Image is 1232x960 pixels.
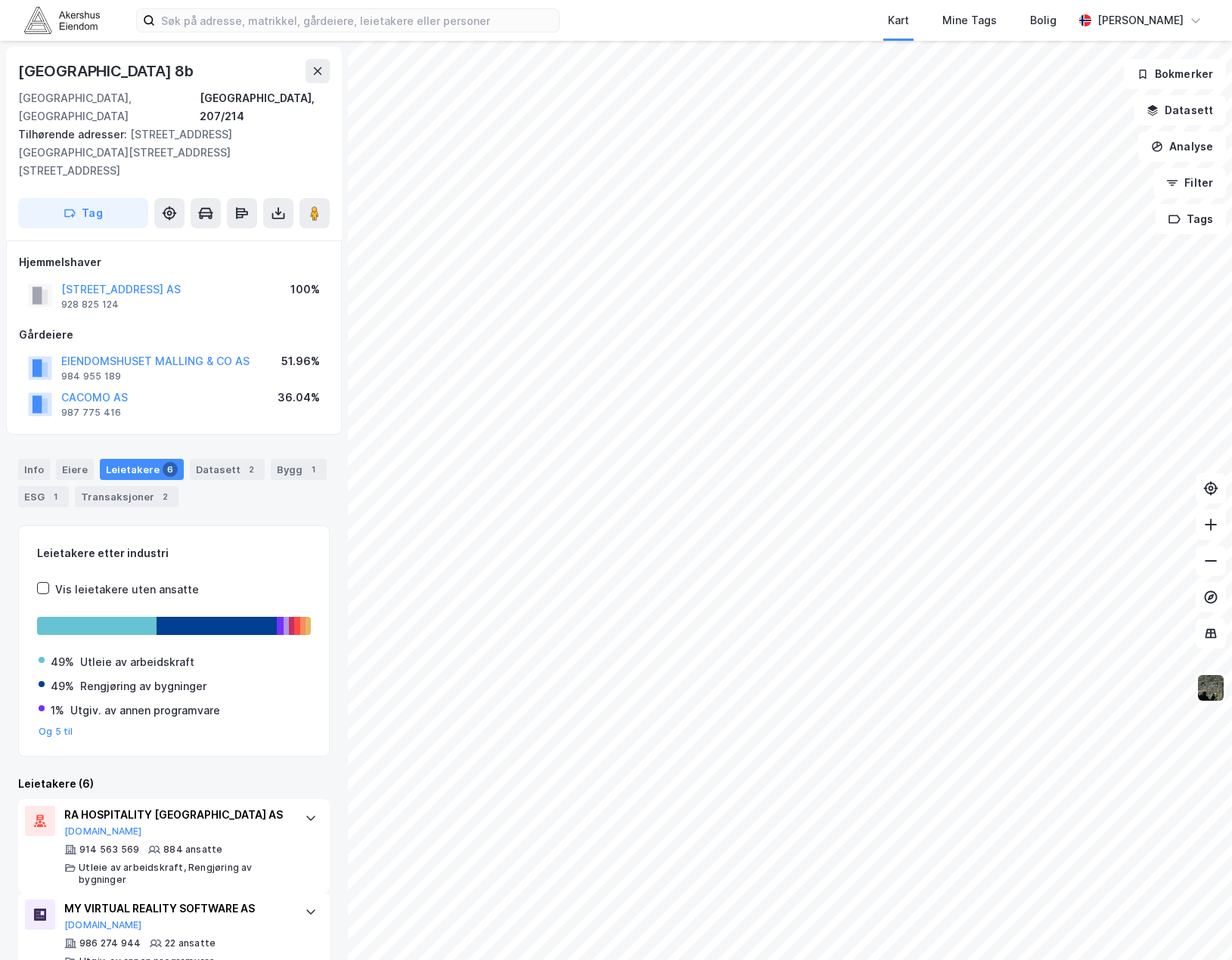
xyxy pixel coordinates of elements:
[80,677,206,695] div: Rengjøring av bygninger
[157,489,172,504] div: 2
[18,128,130,141] span: Tilhørende adresser:
[1030,11,1057,29] div: Bolig
[163,462,178,477] div: 6
[1153,168,1226,198] button: Filter
[190,459,265,480] div: Datasett
[1156,887,1232,960] div: Kontrollprogram for chat
[51,701,64,720] div: 1%
[1196,674,1225,702] img: 9k=
[64,919,142,931] button: [DOMAIN_NAME]
[18,486,69,507] div: ESG
[19,253,329,271] div: Hjemmelshaver
[1134,95,1226,125] button: Datasett
[18,198,148,228] button: Tag
[70,701,220,720] div: Utgiv. av annen programvare
[18,459,50,480] div: Info
[18,89,200,125] div: [GEOGRAPHIC_DATA], [GEOGRAPHIC_DATA]
[200,89,330,125] div: [GEOGRAPHIC_DATA], 207/214
[278,389,320,407] div: 36.04%
[79,844,139,856] div: 914 563 569
[39,726,73,738] button: Og 5 til
[64,825,142,838] button: [DOMAIN_NAME]
[1138,132,1226,162] button: Analyse
[155,9,559,32] input: Søk på adresse, matrikkel, gårdeiere, leietakere eller personer
[163,844,222,856] div: 884 ansatte
[61,299,119,311] div: 928 825 124
[56,459,94,480] div: Eiere
[165,937,216,949] div: 22 ansatte
[290,280,320,299] div: 100%
[51,653,74,671] div: 49%
[1097,11,1184,29] div: [PERSON_NAME]
[64,806,290,824] div: RA HOSPITALITY [GEOGRAPHIC_DATA] AS
[281,352,320,370] div: 51.96%
[75,486,178,507] div: Transaksjoner
[1124,59,1226,89] button: Bokmerker
[1156,204,1226,234] button: Tags
[942,11,997,29] div: Mine Tags
[61,370,121,382] div: 984 955 189
[79,937,141,949] div: 986 274 944
[24,7,100,33] img: akershus-eiendom-logo.9091f326c980b4bce74ccdd9f866810c.svg
[18,775,330,793] div: Leietakere (6)
[306,462,321,477] div: 1
[55,581,199,599] div: Vis leietakere uten ansatte
[18,125,318,180] div: [STREET_ADDRESS][GEOGRAPHIC_DATA][STREET_ADDRESS][STREET_ADDRESS]
[37,544,311,562] div: Leietakere etter industri
[888,11,909,29] div: Kart
[51,677,74,695] div: 49%
[80,653,194,671] div: Utleie av arbeidskraft
[271,459,327,480] div: Bygg
[18,59,197,83] div: [GEOGRAPHIC_DATA] 8b
[19,326,329,344] div: Gårdeiere
[244,462,259,477] div: 2
[100,459,184,480] div: Leietakere
[64,900,290,918] div: MY VIRTUAL REALITY SOFTWARE AS
[79,862,290,886] div: Utleie av arbeidskraft, Rengjøring av bygninger
[48,489,63,504] div: 1
[1156,887,1232,960] iframe: Chat Widget
[61,407,121,419] div: 987 775 416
